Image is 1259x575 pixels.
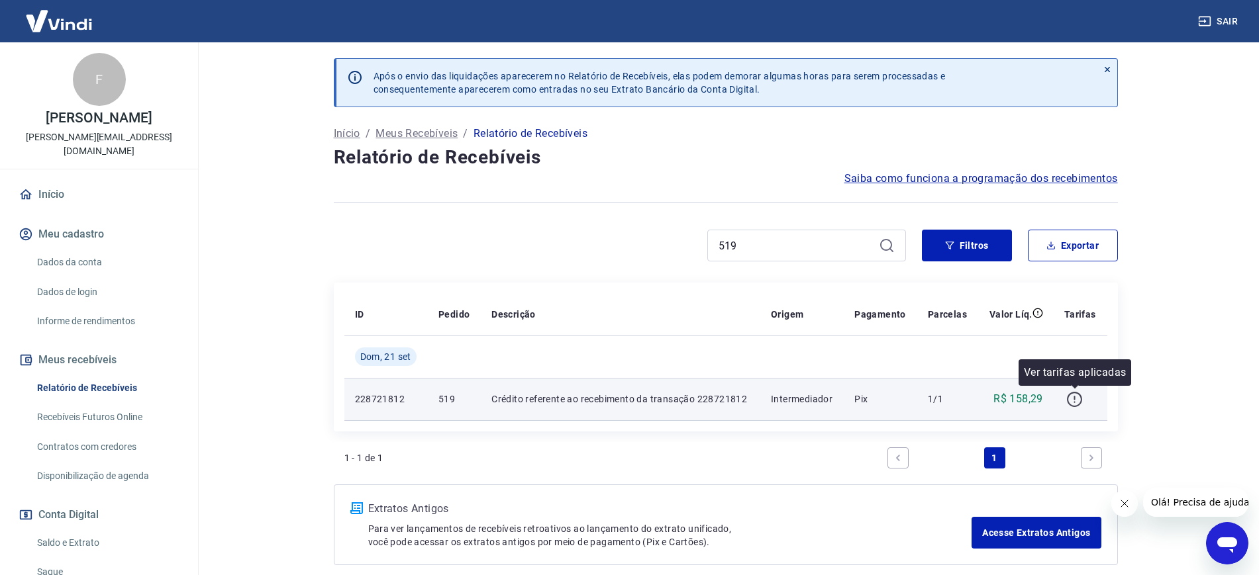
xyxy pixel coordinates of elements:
[463,126,468,142] p: /
[16,500,182,529] button: Conta Digital
[928,392,968,406] p: 1/1
[1081,447,1102,468] a: Next page
[474,126,587,142] p: Relatório de Recebíveis
[1028,230,1118,261] button: Exportar
[1064,308,1096,321] p: Tarifas
[719,236,874,255] input: Busque pelo número do pedido
[32,404,182,431] a: Recebíveis Futuros Online
[771,308,803,321] p: Origem
[368,522,972,549] p: Para ver lançamentos de recebíveis retroativos ao lançamento do extrato unificado, você pode aces...
[16,220,182,249] button: Meu cadastro
[360,350,411,363] span: Dom, 21 set
[376,126,458,142] a: Meus Recebíveis
[438,392,470,406] p: 519
[334,144,1118,171] h4: Relatório de Recebíveis
[993,391,1043,407] p: R$ 158,29
[32,279,182,306] a: Dados de login
[491,308,536,321] p: Descrição
[374,69,946,96] p: Após o envio das liquidações aparecerem no Relatório de Recebíveis, elas podem demorar algumas ho...
[989,308,1032,321] p: Valor Líq.
[344,451,383,464] p: 1 - 1 de 1
[854,308,906,321] p: Pagamento
[1206,522,1248,564] iframe: Botão para abrir a janela de mensagens
[1111,490,1138,517] iframe: Fechar mensagem
[32,308,182,335] a: Informe de rendimentos
[928,308,967,321] p: Parcelas
[334,126,360,142] a: Início
[8,9,111,20] span: Olá! Precisa de ajuda?
[984,447,1005,468] a: Page 1 is your current page
[922,230,1012,261] button: Filtros
[771,392,833,406] p: Intermediador
[366,126,370,142] p: /
[854,392,907,406] p: Pix
[355,392,418,406] p: 228721812
[16,1,102,41] img: Vindi
[1143,488,1248,517] iframe: Mensagem da empresa
[32,249,182,276] a: Dados da conta
[887,447,909,468] a: Previous page
[491,392,750,406] p: Crédito referente ao recebimento da transação 228721812
[32,463,182,490] a: Disponibilização de agenda
[73,53,126,106] div: F
[1024,365,1126,380] p: Ver tarifas aplicadas
[438,308,470,321] p: Pedido
[32,529,182,556] a: Saldo e Extrato
[11,130,187,158] p: [PERSON_NAME][EMAIL_ADDRESS][DOMAIN_NAME]
[32,433,182,461] a: Contratos com credores
[16,180,182,209] a: Início
[355,308,364,321] p: ID
[844,171,1118,187] a: Saiba como funciona a programação dos recebimentos
[1195,9,1243,34] button: Sair
[882,442,1107,474] ul: Pagination
[46,111,152,125] p: [PERSON_NAME]
[32,375,182,402] a: Relatório de Recebíveis
[368,501,972,517] p: Extratos Antigos
[16,345,182,375] button: Meus recebíveis
[350,502,363,514] img: ícone
[972,517,1101,549] a: Acesse Extratos Antigos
